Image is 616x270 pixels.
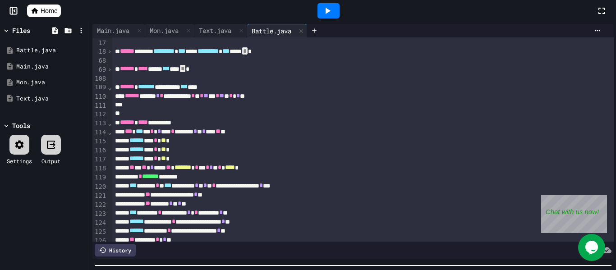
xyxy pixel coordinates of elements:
[4,159,612,167] div: Television/Radio
[92,24,145,37] div: Main.java
[4,224,612,233] div: DELETE
[4,102,612,110] div: Download
[92,173,107,182] div: 119
[92,128,107,137] div: 114
[145,26,183,35] div: Mon.java
[12,121,30,130] div: Tools
[16,78,87,87] div: Mon.java
[4,134,612,142] div: Journal
[107,48,112,55] span: Unfold line
[4,257,612,265] div: MOVE
[4,200,612,208] div: ???
[4,241,612,249] div: Home
[247,26,296,36] div: Battle.java
[92,56,107,65] div: 68
[92,237,107,246] div: 126
[41,157,60,165] div: Output
[194,26,236,35] div: Text.java
[92,210,107,219] div: 123
[541,195,607,233] iframe: chat widget
[4,4,188,12] div: Home
[107,237,112,244] span: Fold line
[4,53,612,61] div: Options
[92,155,107,164] div: 117
[92,83,107,92] div: 109
[107,84,112,91] span: Fold line
[4,78,612,86] div: Move To ...
[92,47,107,56] div: 18
[194,24,247,37] div: Text.java
[4,151,612,159] div: Newspaper
[4,86,612,94] div: Delete
[4,126,612,134] div: Search for Source
[4,216,612,224] div: SAVE AND GO HOME
[92,101,107,110] div: 111
[92,228,107,237] div: 125
[4,61,612,69] div: Sign out
[247,24,307,37] div: Battle.java
[7,157,32,165] div: Settings
[92,201,107,210] div: 122
[180,65,185,72] span: folded code
[16,94,87,103] div: Text.java
[4,21,612,29] div: Sort A > Z
[92,65,107,74] div: 69
[4,110,612,118] div: Print
[92,192,107,201] div: 121
[92,183,107,192] div: 120
[92,74,107,83] div: 108
[16,46,87,55] div: Battle.java
[92,39,107,48] div: 17
[4,167,612,175] div: Visual Art
[12,26,30,35] div: Files
[4,118,612,126] div: Add Outline Template
[107,66,112,73] span: Unfold line
[4,69,612,78] div: Rename
[92,164,107,173] div: 118
[92,92,107,101] div: 110
[92,26,134,35] div: Main.java
[92,110,107,119] div: 112
[4,37,612,45] div: Move To ...
[578,234,607,261] iframe: chat widget
[4,45,612,53] div: Delete
[145,24,194,37] div: Mon.java
[92,146,107,155] div: 116
[4,192,612,200] div: CANCEL
[4,29,612,37] div: Sort New > Old
[4,233,612,241] div: Move to ...
[27,5,61,17] a: Home
[92,219,107,228] div: 124
[4,249,612,257] div: CANCEL
[107,119,112,127] span: Fold line
[107,128,112,136] span: Fold line
[41,6,57,15] span: Home
[95,244,136,256] div: History
[4,94,612,102] div: Rename Outline
[16,62,87,71] div: Main.java
[92,119,107,128] div: 113
[4,175,612,183] div: TODO: put dlg title
[242,47,248,55] span: folded code
[92,137,107,146] div: 115
[4,142,612,151] div: Magazine
[4,208,612,216] div: This outline has no content. Would you like to delete it?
